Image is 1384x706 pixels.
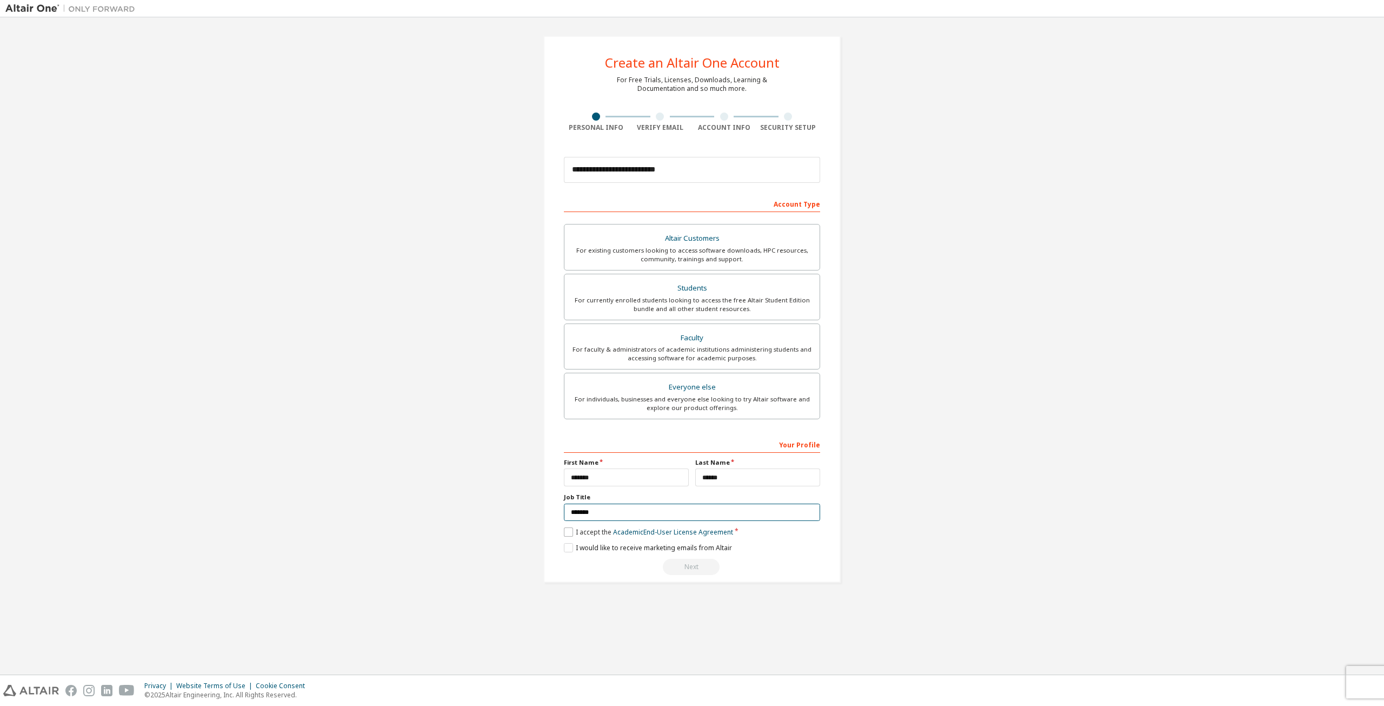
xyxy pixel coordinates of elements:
[564,559,820,575] div: Read and acccept EULA to continue
[144,682,176,690] div: Privacy
[695,458,820,467] label: Last Name
[119,685,135,696] img: youtube.svg
[564,527,733,537] label: I accept the
[564,436,820,453] div: Your Profile
[571,281,813,296] div: Students
[65,685,77,696] img: facebook.svg
[83,685,95,696] img: instagram.svg
[605,56,780,69] div: Create an Altair One Account
[144,690,311,700] p: © 2025 Altair Engineering, Inc. All Rights Reserved.
[571,331,813,346] div: Faculty
[692,123,756,132] div: Account Info
[3,685,59,696] img: altair_logo.svg
[617,76,767,93] div: For Free Trials, Licenses, Downloads, Learning & Documentation and so much more.
[564,458,689,467] label: First Name
[5,3,141,14] img: Altair One
[571,345,813,362] div: For faculty & administrators of academic institutions administering students and accessing softwa...
[256,682,311,690] div: Cookie Consent
[571,380,813,395] div: Everyone else
[564,543,732,552] label: I would like to receive marketing emails from Altair
[571,231,813,246] div: Altair Customers
[564,493,820,502] label: Job Title
[628,123,693,132] div: Verify Email
[613,527,733,537] a: Academic End-User License Agreement
[571,395,813,412] div: For individuals, businesses and everyone else looking to try Altair software and explore our prod...
[101,685,112,696] img: linkedin.svg
[564,195,820,212] div: Account Type
[571,246,813,263] div: For existing customers looking to access software downloads, HPC resources, community, trainings ...
[756,123,821,132] div: Security Setup
[571,296,813,313] div: For currently enrolled students looking to access the free Altair Student Edition bundle and all ...
[176,682,256,690] div: Website Terms of Use
[564,123,628,132] div: Personal Info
